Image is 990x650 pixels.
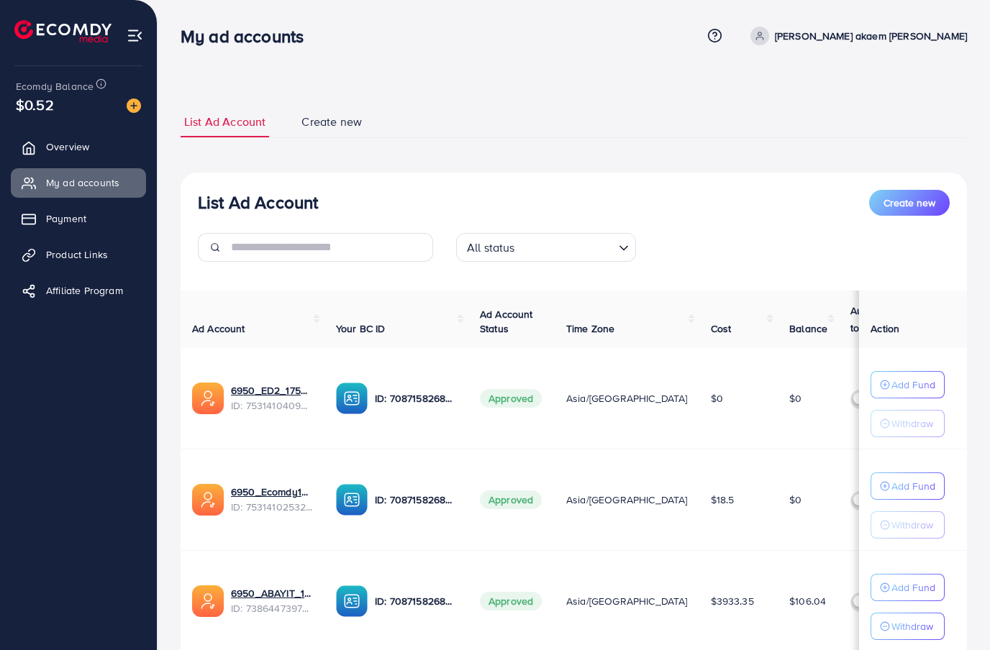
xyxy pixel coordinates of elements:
[301,114,362,130] span: Create new
[789,493,801,507] span: $0
[192,585,224,617] img: ic-ads-acc.e4c84228.svg
[871,574,945,601] button: Add Fund
[231,485,313,499] a: 6950_Ecomdy1_1753543101849
[566,594,688,608] span: Asia/[GEOGRAPHIC_DATA]
[184,114,265,130] span: List Ad Account
[711,493,735,507] span: $18.5
[789,594,826,608] span: $106.04
[871,613,945,640] button: Withdraw
[789,321,827,336] span: Balance
[11,240,146,269] a: Product Links
[480,307,533,336] span: Ad Account Status
[192,484,224,516] img: ic-ads-acc.e4c84228.svg
[231,601,313,615] span: ID: 7386447397456592912
[181,26,315,47] h3: My ad accounts
[14,20,112,42] img: logo
[745,27,967,45] a: [PERSON_NAME] akaem [PERSON_NAME]
[871,321,899,336] span: Action
[871,472,945,500] button: Add Fund
[891,415,933,432] p: Withdraw
[231,500,313,514] span: ID: 7531410253213204497
[231,398,313,413] span: ID: 7531410409363144705
[16,94,54,115] span: $0.52
[336,383,368,414] img: ic-ba-acc.ded83a64.svg
[231,485,313,514] div: <span class='underline'>6950_Ecomdy1_1753543101849</span></br>7531410253213204497
[464,237,518,258] span: All status
[891,516,933,534] p: Withdraw
[198,192,318,213] h3: List Ad Account
[884,196,935,210] span: Create new
[871,511,945,539] button: Withdraw
[375,592,457,610] p: ID: 7087158268421734401
[929,585,979,639] iframe: Chat
[11,132,146,161] a: Overview
[456,233,636,262] div: Search for option
[231,383,313,413] div: <span class='underline'>6950_ED2_1753543144102</span></br>7531410409363144705
[566,493,688,507] span: Asia/[GEOGRAPHIC_DATA]
[566,321,614,336] span: Time Zone
[375,390,457,407] p: ID: 7087158268421734401
[891,579,935,596] p: Add Fund
[891,477,935,495] p: Add Fund
[231,383,313,398] a: 6950_ED2_1753543144102
[891,618,933,635] p: Withdraw
[519,234,613,258] input: Search for option
[127,27,143,44] img: menu
[480,389,542,408] span: Approved
[231,586,313,600] a: 6950_ABAYIT_1719791319898
[375,491,457,508] p: ID: 7087158268421734401
[775,27,967,45] p: [PERSON_NAME] akaem [PERSON_NAME]
[711,391,723,406] span: $0
[871,410,945,437] button: Withdraw
[480,592,542,610] span: Approved
[711,594,754,608] span: $3933.35
[480,490,542,509] span: Approved
[16,79,94,93] span: Ecomdy Balance
[192,383,224,414] img: ic-ads-acc.e4c84228.svg
[46,139,89,154] span: Overview
[336,484,368,516] img: ic-ba-acc.ded83a64.svg
[11,276,146,305] a: Affiliate Program
[566,391,688,406] span: Asia/[GEOGRAPHIC_DATA]
[11,168,146,197] a: My ad accounts
[231,586,313,615] div: <span class='underline'>6950_ABAYIT_1719791319898</span></br>7386447397456592912
[711,321,732,336] span: Cost
[336,585,368,617] img: ic-ba-acc.ded83a64.svg
[11,204,146,233] a: Payment
[336,321,386,336] span: Your BC ID
[891,376,935,393] p: Add Fund
[46,283,123,298] span: Affiliate Program
[46,247,108,262] span: Product Links
[192,321,245,336] span: Ad Account
[127,99,141,113] img: image
[789,391,801,406] span: $0
[46,211,86,226] span: Payment
[46,175,119,190] span: My ad accounts
[869,190,950,216] button: Create new
[871,371,945,398] button: Add Fund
